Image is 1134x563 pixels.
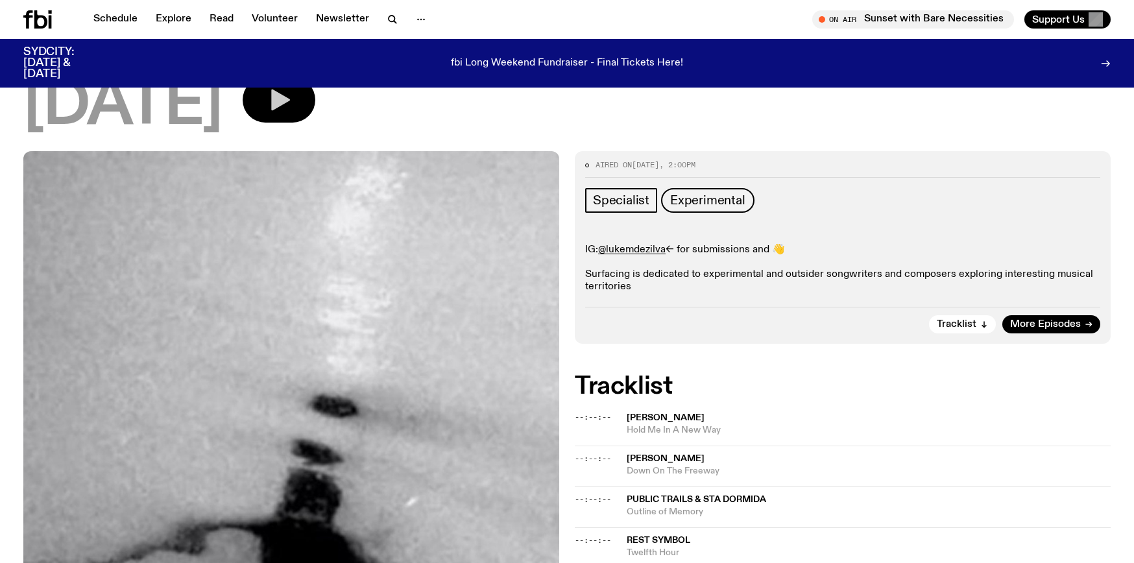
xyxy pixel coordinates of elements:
[202,10,241,29] a: Read
[627,547,1111,559] span: Twelfth Hour
[86,10,145,29] a: Schedule
[244,10,306,29] a: Volunteer
[627,413,705,422] span: [PERSON_NAME]
[23,47,106,80] h3: SYDCITY: [DATE] & [DATE]
[627,454,705,463] span: [PERSON_NAME]
[661,188,754,213] a: Experimental
[627,465,1111,477] span: Down On The Freeway
[148,10,199,29] a: Explore
[596,160,632,170] span: Aired on
[627,506,1111,518] span: Outline of Memory
[308,10,377,29] a: Newsletter
[585,244,1100,294] p: IG: <- for submissions and 👋 Surfacing is dedicated to experimental and outsider songwriters and ...
[575,375,1111,398] h2: Tracklist
[1032,14,1085,25] span: Support Us
[937,320,976,329] span: Tracklist
[575,535,611,545] span: --:--:--
[659,160,695,170] span: , 2:00pm
[1024,10,1111,29] button: Support Us
[812,10,1014,29] button: On AirSunset with Bare Necessities
[670,193,745,208] span: Experimental
[23,77,222,136] span: [DATE]
[627,495,766,504] span: Public Trails & Sta Dormida
[929,315,996,333] button: Tracklist
[575,412,611,422] span: --:--:--
[632,160,659,170] span: [DATE]
[593,193,649,208] span: Specialist
[1010,320,1081,329] span: More Episodes
[575,453,611,464] span: --:--:--
[627,424,1111,437] span: Hold Me In A New Way
[575,494,611,505] span: --:--:--
[585,188,657,213] a: Specialist
[598,245,666,255] a: @lukemdezilva
[1002,315,1100,333] a: More Episodes
[451,58,683,69] p: fbi Long Weekend Fundraiser - Final Tickets Here!
[627,536,690,545] span: rest symbol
